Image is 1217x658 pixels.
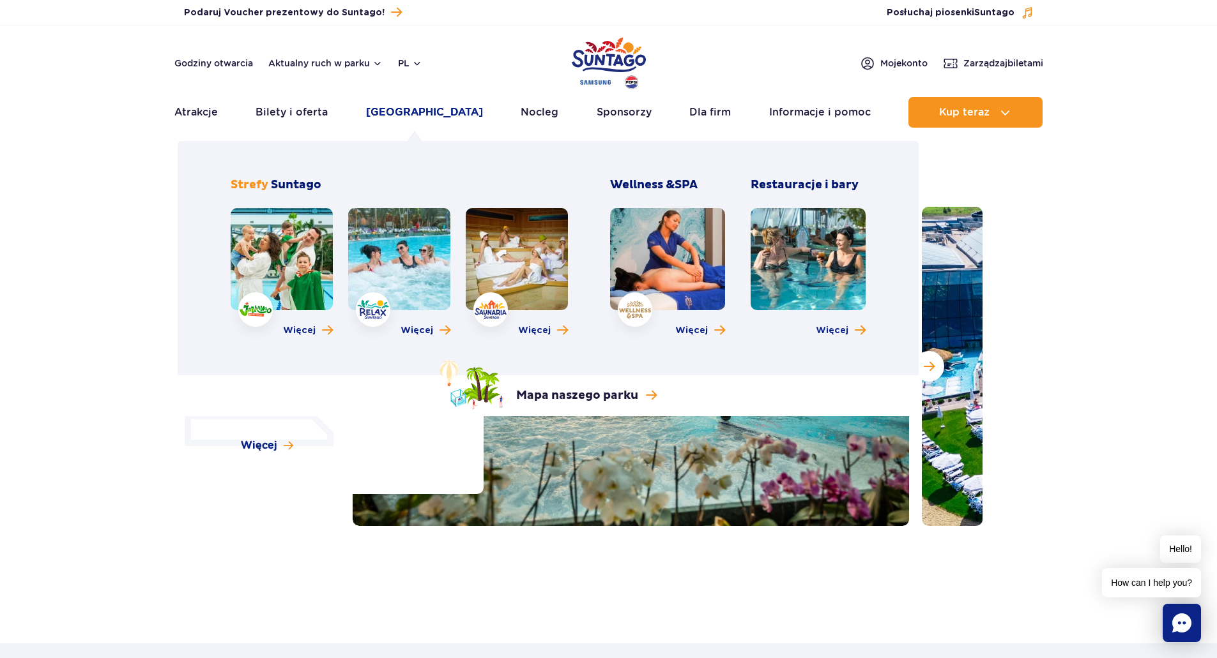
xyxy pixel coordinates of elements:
span: How can I help you? [1102,568,1201,597]
a: Więcej o strefie Jamango [283,324,333,337]
h3: Restauracje i bary [751,177,866,193]
span: Zarządzaj biletami [963,57,1043,70]
span: Więcej [675,324,708,337]
a: Zarządzajbiletami [943,56,1043,71]
a: Atrakcje [174,97,218,128]
span: Moje konto [880,57,928,70]
span: Hello! [1160,535,1201,563]
a: Więcej o strefie Relax [401,324,450,337]
span: Kup teraz [939,107,990,118]
div: Chat [1163,604,1201,642]
a: Bilety i oferta [256,97,328,128]
a: Więcej [241,438,293,452]
span: Suntago [271,177,321,192]
span: Posłuchaj piosenki [887,6,1014,19]
span: Podaruj Voucher prezentowy do Suntago! [184,6,385,19]
span: SPA [675,177,698,192]
button: pl [398,57,422,70]
a: Mapa naszego parku [440,360,657,410]
a: Sponsorzy [597,97,652,128]
button: Kup teraz [908,97,1043,128]
a: Dla firm [689,97,731,128]
a: Nocleg [521,97,558,128]
a: [GEOGRAPHIC_DATA] [366,97,483,128]
a: Więcej o strefie Saunaria [518,324,568,337]
span: Więcej [241,438,277,452]
button: Aktualny ruch w parku [268,58,383,68]
a: Więcej o Restauracje i bary [816,324,866,337]
a: Informacje i pomoc [769,97,871,128]
button: Posłuchaj piosenkiSuntago [887,6,1034,19]
button: Następny slajd [914,351,944,382]
p: Mapa naszego parku [516,388,638,403]
a: Więcej o Wellness & SPA [675,324,725,337]
span: Więcej [518,324,551,337]
span: Suntago [974,8,1014,17]
span: Więcej [283,324,316,337]
a: Park of Poland [572,32,646,91]
a: Podaruj Voucher prezentowy do Suntago! [184,4,402,21]
span: Strefy [231,177,268,192]
span: Więcej [401,324,433,337]
span: Wellness & [610,177,698,192]
a: Godziny otwarcia [174,57,253,70]
span: Więcej [816,324,848,337]
a: Mojekonto [860,56,928,71]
